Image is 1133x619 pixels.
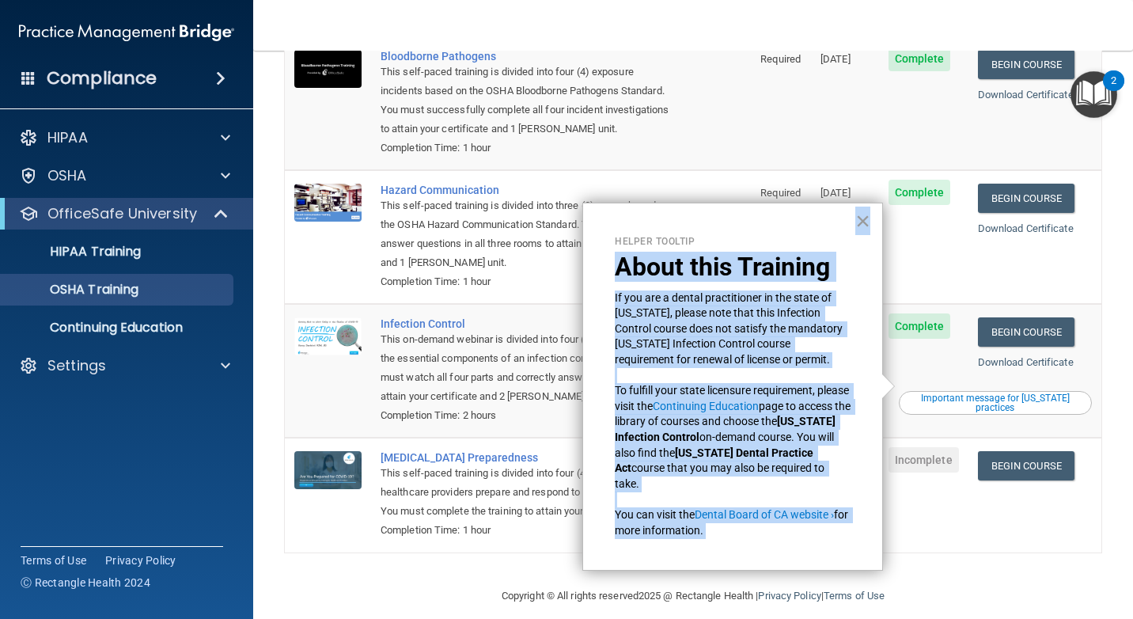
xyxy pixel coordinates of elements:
a: Privacy Policy [758,590,820,602]
div: Bloodborne Pathogens [381,50,672,63]
span: To fulfill your state licensure requirement, please visit the [615,384,851,412]
span: on-demand course. You will also find the [615,431,836,459]
div: 2 [1111,81,1116,101]
a: Continuing Education [653,400,759,412]
strong: [US_STATE] Dental Practice Act [615,446,816,475]
div: This self-paced training is divided into four (4) topics to help healthcare providers prepare and... [381,464,672,521]
p: HIPAA Training [10,244,141,260]
div: Important message for [US_STATE] practices [901,393,1089,412]
span: Required [760,187,801,199]
p: Helper Tooltip [615,235,851,249]
div: This self-paced training is divided into four (4) exposure incidents based on the OSHA Bloodborne... [381,63,672,139]
p: Continuing Education [10,320,226,336]
p: OSHA [47,166,87,185]
div: [MEDICAL_DATA] Preparedness [381,451,672,464]
p: OfficeSafe University [47,204,197,223]
span: Required [760,53,801,65]
a: Dental Board of CA website › [695,508,834,521]
div: Completion Time: 1 hour [381,139,672,158]
img: PMB logo [19,17,234,48]
span: Incomplete [889,447,959,473]
h4: Compliance [47,67,157,89]
div: This on-demand webinar is divided into four (4) parts based on the essential components of an inf... [381,330,672,406]
a: Terms of Use [21,553,86,568]
span: Complete [889,313,951,339]
button: Open Resource Center, 2 new notifications [1070,71,1117,118]
div: Infection Control [381,317,672,330]
span: for more information. [615,508,851,537]
div: This self-paced training is divided into three (3) rooms based on the OSHA Hazard Communication S... [381,196,672,272]
a: Begin Course [978,184,1074,213]
span: Complete [889,180,951,205]
span: Complete [889,46,951,71]
span: You can visit the [615,508,695,521]
a: Download Certificate [978,222,1074,234]
button: Close [855,208,870,234]
div: Completion Time: 1 hour [381,521,672,540]
p: About this Training [615,252,851,282]
span: [DATE] [820,187,851,199]
div: Completion Time: 2 hours [381,406,672,425]
p: Settings [47,356,106,375]
span: [DATE] [820,53,851,65]
a: Begin Course [978,451,1074,480]
a: Begin Course [978,317,1074,347]
a: Privacy Policy [105,553,176,568]
span: course that you may also be required to take. [615,461,827,490]
a: Download Certificate [978,356,1074,368]
button: Read this if you are a dental practitioner in the state of CA [899,391,1092,415]
span: Ⓒ Rectangle Health 2024 [21,575,150,591]
div: Completion Time: 1 hour [381,272,672,291]
div: Hazard Communication [381,184,672,196]
a: Terms of Use [824,590,885,602]
a: Download Certificate [978,89,1074,101]
p: OSHA Training [10,282,138,298]
a: Begin Course [978,50,1074,79]
p: HIPAA [47,128,88,147]
p: If you are a dental practitioner in the state of [US_STATE], please note that this Infection Cont... [615,291,851,368]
